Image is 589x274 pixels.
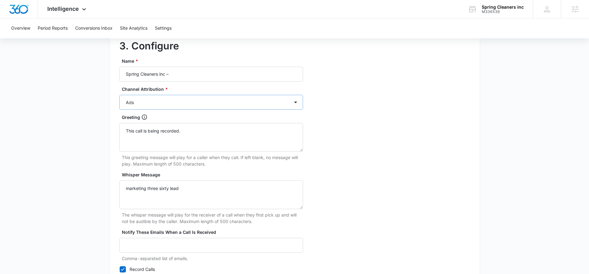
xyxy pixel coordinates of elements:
[122,212,303,225] p: The whisper message will play for the receiver of a call when they first pick up and will not be ...
[119,123,303,152] textarea: This call is being recorded.
[122,171,305,178] label: Whisper Message
[155,19,172,38] button: Settings
[122,154,303,167] p: This greeting message will play for a caller when they call. If left blank, no message will play....
[122,229,305,235] label: Notify These Emails When a Call Is Received
[119,180,303,209] textarea: marketing three sixty lead
[482,10,524,14] div: account id
[75,19,113,38] button: Conversions Inbox
[122,58,305,64] label: Name
[122,114,140,120] p: Greeting
[47,6,79,12] span: Intelligence
[122,86,305,92] label: Channel Attribution
[482,5,524,10] div: account name
[119,39,470,53] h2: 3. Configure
[11,19,30,38] button: Overview
[119,266,303,272] label: Record Calls
[38,19,68,38] button: Period Reports
[120,19,147,38] button: Site Analytics
[122,255,303,262] p: Comma-separated list of emails.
